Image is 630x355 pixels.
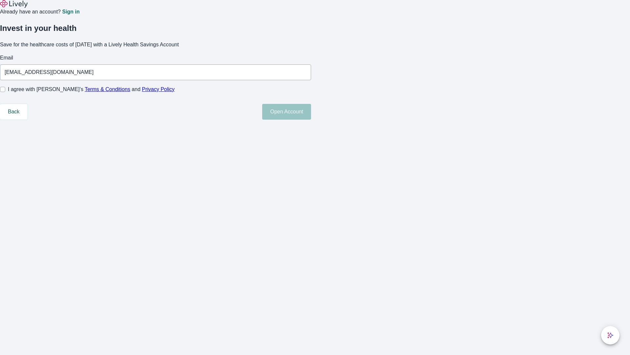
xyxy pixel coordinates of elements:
button: chat [601,326,619,344]
a: Terms & Conditions [85,86,130,92]
a: Privacy Policy [142,86,175,92]
span: I agree with [PERSON_NAME]’s and [8,85,175,93]
a: Sign in [62,9,79,14]
svg: Lively AI Assistant [607,332,614,339]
